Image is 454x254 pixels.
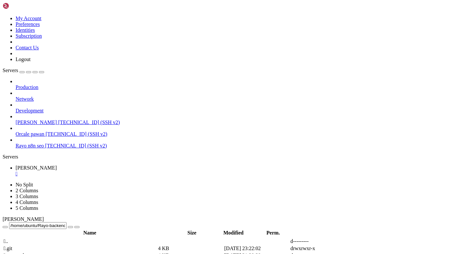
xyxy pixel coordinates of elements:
[16,194,38,199] a: 3 Columns
[3,68,18,73] span: Servers
[16,57,31,62] a: Logout
[16,96,451,102] a: Network
[16,114,451,125] li: [PERSON_NAME] [TECHNICAL_ID] (SSH v2)
[158,245,223,252] td: 4 KB
[16,137,451,149] li: Rayo n8n seo [TECHNICAL_ID] (SSH v2)
[16,188,38,193] a: 2 Columns
[290,245,356,252] td: drwxrwxr-x
[16,33,42,39] a: Subscription
[16,131,44,137] span: Orcale pawan
[16,21,40,27] a: Preferences
[16,108,451,114] a: Development
[16,27,35,33] a: Identities
[16,165,57,171] span: [PERSON_NAME]
[16,16,42,21] a: My Account
[16,84,38,90] span: Production
[16,79,451,90] li: Production
[260,230,286,236] th: Perm.: activate to sort column ascending
[45,143,107,148] span: [TECHNICAL_ID] (SSH v2)
[3,216,44,222] span: [PERSON_NAME]
[16,199,38,205] a: 4 Columns
[16,108,43,113] span: Development
[3,3,40,9] img: Shellngn
[3,68,44,73] a: Servers
[224,245,289,252] td: [DATE] 23:22:02
[16,205,38,211] a: 5 Columns
[16,96,34,102] span: Network
[16,125,451,137] li: Orcale pawan [TECHNICAL_ID] (SSH v2)
[16,84,451,90] a: Production
[16,131,451,137] a: Orcale pawan [TECHNICAL_ID] (SSH v2)
[58,120,120,125] span: [TECHNICAL_ID] (SSH v2)
[16,120,451,125] a: [PERSON_NAME] [TECHNICAL_ID] (SSH v2)
[16,90,451,102] li: Network
[208,230,260,236] th: Modified: activate to sort column ascending
[16,165,451,177] a: Dev rayo
[177,230,207,236] th: Size: activate to sort column ascending
[3,154,451,160] div: Servers
[45,131,107,137] span: [TECHNICAL_ID] (SSH v2)
[16,102,451,114] li: Development
[16,182,33,187] a: No Split
[16,143,44,148] span: Rayo n8n seo
[16,45,39,50] a: Contact Us
[4,246,12,251] span: .git
[3,230,176,236] th: Name: activate to sort column descending
[16,171,451,177] a: 
[16,143,451,149] a: Rayo n8n seo [TECHNICAL_ID] (SSH v2)
[16,120,57,125] span: [PERSON_NAME]
[9,222,67,229] input: Current Folder
[4,238,8,244] span: ..
[4,246,6,251] span: 
[290,238,356,245] td: d---------
[4,238,6,244] span: 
